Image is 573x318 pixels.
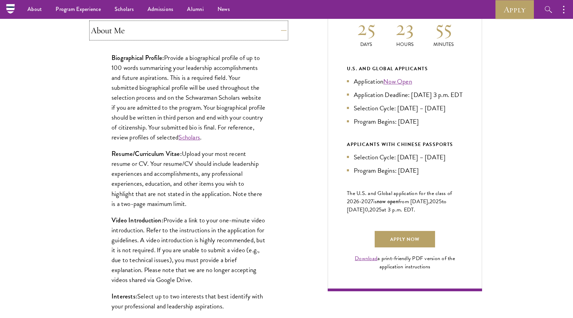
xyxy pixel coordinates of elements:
span: from [DATE], [398,197,430,206]
span: is [373,197,377,206]
span: now open [377,197,398,205]
li: Application [347,76,463,86]
p: Days [347,41,386,48]
span: The U.S. and Global application for the class of 202 [347,189,452,206]
span: to [DATE] [347,197,446,214]
h2: 25 [347,15,386,41]
span: 7 [371,197,373,206]
a: Scholars [178,132,200,142]
p: Minutes [424,41,463,48]
a: Apply Now [375,231,435,247]
span: -202 [359,197,371,206]
p: Provide a biographical profile of up to 100 words summarizing your leadership accomplishments and... [112,53,266,143]
a: Download [355,254,377,262]
li: Selection Cycle: [DATE] – [DATE] [347,152,463,162]
p: Upload your most recent resume or CV. Your resume/CV should include leadership experiences and ac... [112,149,266,208]
div: APPLICANTS WITH CHINESE PASSPORTS [347,140,463,149]
p: Hours [386,41,424,48]
button: About Me [91,22,286,39]
li: Application Deadline: [DATE] 3 p.m. EDT [347,90,463,100]
span: 202 [370,206,379,214]
div: U.S. and Global Applicants [347,64,463,73]
div: a print-friendly PDF version of the application instructions [347,254,463,271]
p: Provide a link to your one-minute video introduction. Refer to the instructions in the applicatio... [112,215,266,285]
span: 5 [439,197,442,206]
li: Program Begins: [DATE] [347,166,463,175]
h2: 55 [424,15,463,41]
strong: Interests: [112,292,137,301]
a: Now Open [383,76,412,86]
li: Selection Cycle: [DATE] – [DATE] [347,103,463,113]
span: 202 [430,197,439,206]
h2: 23 [386,15,424,41]
strong: Resume/Curriculum Vitae: [112,149,182,158]
strong: Video Introduction: [112,216,163,225]
span: 6 [356,197,359,206]
span: 5 [379,206,382,214]
span: , [368,206,370,214]
span: at 3 p.m. EDT. [382,206,416,214]
strong: Biographical Profile: [112,53,164,62]
span: 0 [365,206,368,214]
li: Program Begins: [DATE] [347,117,463,126]
p: Select up to two interests that best identify with your professional and leadership aspirations. [112,291,266,311]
